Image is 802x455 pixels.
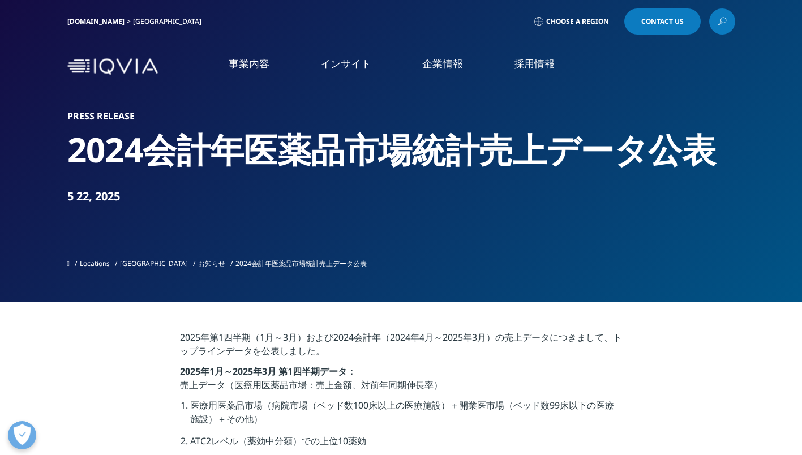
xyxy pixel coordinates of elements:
span: Contact Us [641,18,684,25]
p: 売上データ（医療用医薬品市場：売上金額、対前年同期伸長率） [180,378,622,398]
button: 優先設定センターを開く [8,421,36,449]
span: 2024会計年医薬品市場統計売上データ公表 [235,259,367,268]
h1: Press Release [67,110,735,122]
a: Contact Us [624,8,701,35]
li: 医療用医薬品市場（病院市場（ベッド数100床以上の医療施設）＋開業医市場（ベッド数99床以下の医療施設）＋その他） [190,398,622,434]
a: [DOMAIN_NAME] [67,16,125,26]
strong: 2025年1月～2025年3月 第1四半期データ： [180,365,356,377]
a: 採用情報 [514,57,555,71]
div: 5 22, 2025 [67,188,735,204]
p: 2025年第1四半期（1月～3月）および2024会計年（2024年4月～2025年3月）の売上データにつきまして、トップラインデータを公表しました。 [180,330,622,364]
h2: 2024会計年医薬品市場統計売上データ公表 [67,128,735,171]
nav: Primary [162,40,735,93]
a: [GEOGRAPHIC_DATA] [120,259,188,268]
a: お知らせ [198,259,225,268]
a: インサイト [320,57,371,71]
a: 事業内容 [229,57,269,71]
a: 企業情報 [422,57,463,71]
span: Choose a Region [546,17,609,26]
div: [GEOGRAPHIC_DATA] [133,17,206,26]
a: Locations [80,259,110,268]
